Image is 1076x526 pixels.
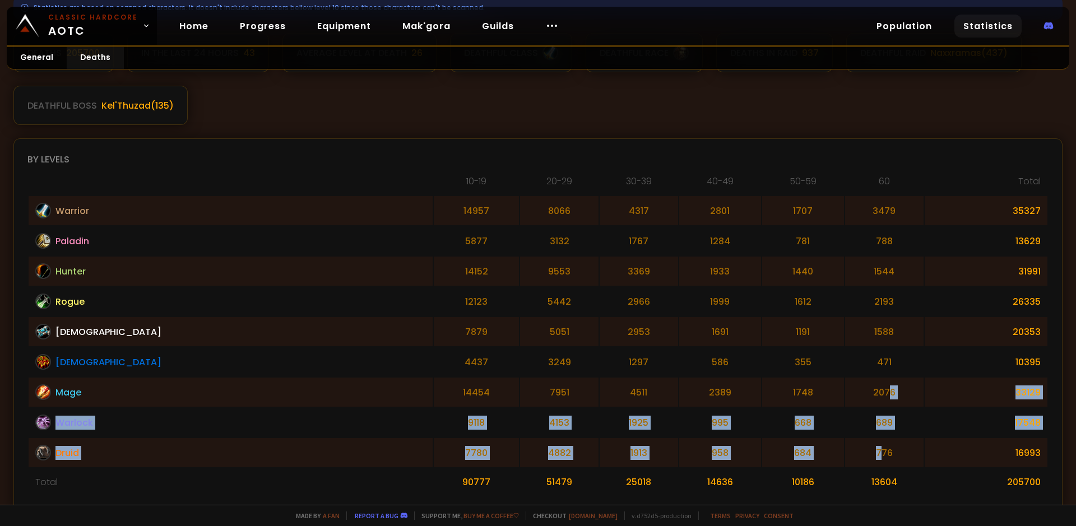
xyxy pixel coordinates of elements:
[710,511,731,520] a: Terms
[55,416,93,430] span: Warlock
[925,317,1047,346] td: 20353
[762,287,844,316] td: 1612
[925,408,1047,437] td: 17548
[463,511,519,520] a: Buy me a coffee
[434,317,519,346] td: 7879
[762,408,844,437] td: 668
[845,257,924,286] td: 1544
[231,15,295,38] a: Progress
[414,511,519,520] span: Support me,
[434,257,519,286] td: 14152
[600,347,678,376] td: 1297
[954,15,1022,38] a: Statistics
[600,226,678,255] td: 1767
[925,347,1047,376] td: 10395
[600,438,678,467] td: 1913
[29,468,433,496] td: Total
[55,355,161,369] span: [DEMOGRAPHIC_DATA]
[569,511,618,520] a: [DOMAIN_NAME]
[7,7,157,45] a: Classic HardcoreAOTC
[925,174,1047,195] th: Total
[434,378,519,407] td: 14454
[600,408,678,437] td: 1925
[55,264,86,278] span: Hunter
[735,511,759,520] a: Privacy
[55,295,85,309] span: Rogue
[600,317,678,346] td: 2953
[55,325,161,339] span: [DEMOGRAPHIC_DATA]
[434,408,519,437] td: 9118
[925,287,1047,316] td: 26335
[520,226,599,255] td: 3132
[526,511,618,520] span: Checkout
[845,378,924,407] td: 2076
[925,196,1047,225] td: 35327
[393,15,460,38] a: Mak'gora
[845,226,924,255] td: 788
[355,511,398,520] a: Report a bug
[624,511,692,520] span: v. d752d5 - production
[520,174,599,195] th: 20-29
[520,408,599,437] td: 4153
[764,511,794,520] a: Consent
[845,174,924,195] th: 60
[925,257,1047,286] td: 31991
[679,317,761,346] td: 1691
[600,287,678,316] td: 2966
[679,226,761,255] td: 1284
[845,287,924,316] td: 2193
[679,408,761,437] td: 995
[868,15,941,38] a: Population
[520,287,599,316] td: 5442
[434,174,519,195] th: 10-19
[600,257,678,286] td: 3369
[520,196,599,225] td: 8066
[55,385,81,399] span: Mage
[600,378,678,407] td: 4511
[323,511,340,520] a: a fan
[55,234,89,248] span: Paladin
[762,196,844,225] td: 1707
[434,287,519,316] td: 12123
[762,468,844,496] td: 10186
[600,174,678,195] th: 30-39
[48,12,138,22] small: Classic Hardcore
[679,257,761,286] td: 1933
[473,15,523,38] a: Guilds
[27,152,1049,166] div: By levels
[520,347,599,376] td: 3249
[434,196,519,225] td: 14957
[434,347,519,376] td: 4437
[520,378,599,407] td: 7951
[67,47,124,69] a: Deaths
[762,174,844,195] th: 50-59
[845,347,924,376] td: 471
[55,446,79,460] span: Druid
[925,226,1047,255] td: 13629
[27,99,97,113] div: deathful boss
[925,468,1047,496] td: 205700
[762,257,844,286] td: 1440
[679,438,761,467] td: 958
[7,47,67,69] a: General
[520,438,599,467] td: 4882
[520,257,599,286] td: 9553
[308,15,380,38] a: Equipment
[762,378,844,407] td: 1748
[600,468,678,496] td: 25018
[679,174,761,195] th: 40-49
[845,468,924,496] td: 13604
[845,408,924,437] td: 689
[434,438,519,467] td: 7780
[679,287,761,316] td: 1999
[289,511,340,520] span: Made by
[101,99,174,113] div: Kel'Thuzad ( 135 )
[762,438,844,467] td: 684
[434,468,519,496] td: 90777
[925,438,1047,467] td: 16993
[845,196,924,225] td: 3479
[762,317,844,346] td: 1191
[762,347,844,376] td: 355
[600,196,678,225] td: 4317
[48,12,138,39] span: AOTC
